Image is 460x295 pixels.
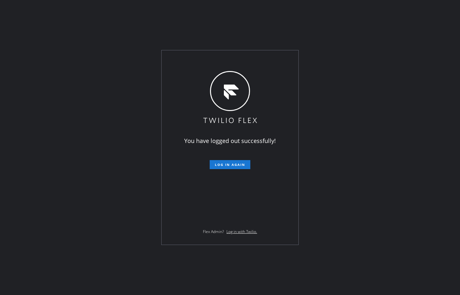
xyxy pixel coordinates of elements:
span: You have logged out successfully! [184,137,276,145]
a: Log in with Twilio. [226,229,257,234]
span: Log in again [215,162,245,167]
span: Flex Admin? [203,229,224,234]
button: Log in again [210,160,250,169]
